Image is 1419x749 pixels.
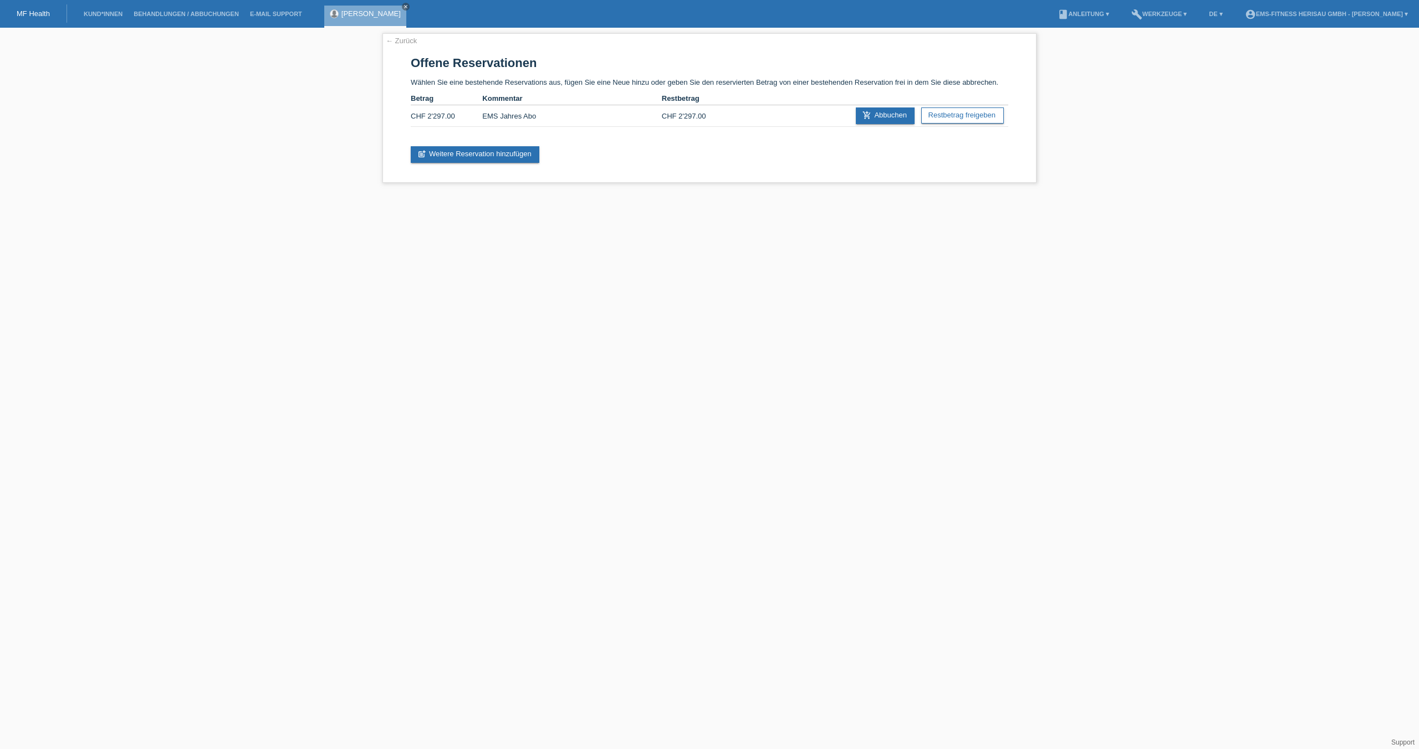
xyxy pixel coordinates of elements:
a: DE ▾ [1203,11,1228,17]
a: post_addWeitere Reservation hinzufügen [411,146,539,163]
th: Betrag [411,92,482,105]
a: close [402,3,410,11]
td: EMS Jahres Abo [482,105,661,127]
a: add_shopping_cartAbbuchen [856,107,915,124]
td: CHF 2'297.00 [662,105,733,127]
i: close [403,4,409,9]
a: ← Zurück [386,37,417,45]
a: MF Health [17,9,50,18]
a: E-Mail Support [244,11,308,17]
div: Wählen Sie eine bestehende Reservations aus, fügen Sie eine Neue hinzu oder geben Sie den reservi... [382,33,1037,183]
i: add_shopping_cart [862,111,871,120]
a: Behandlungen / Abbuchungen [128,11,244,17]
td: CHF 2'297.00 [411,105,482,127]
i: book [1058,9,1069,20]
th: Restbetrag [662,92,733,105]
a: account_circleEMS-Fitness Herisau GmbH - [PERSON_NAME] ▾ [1239,11,1413,17]
h1: Offene Reservationen [411,56,1008,70]
a: Kund*innen [78,11,128,17]
th: Kommentar [482,92,661,105]
i: account_circle [1245,9,1256,20]
a: buildWerkzeuge ▾ [1126,11,1193,17]
a: bookAnleitung ▾ [1052,11,1115,17]
i: build [1131,9,1142,20]
i: post_add [417,150,426,158]
a: [PERSON_NAME] [341,9,401,18]
a: Support [1391,738,1415,746]
a: Restbetrag freigeben [921,107,1004,124]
